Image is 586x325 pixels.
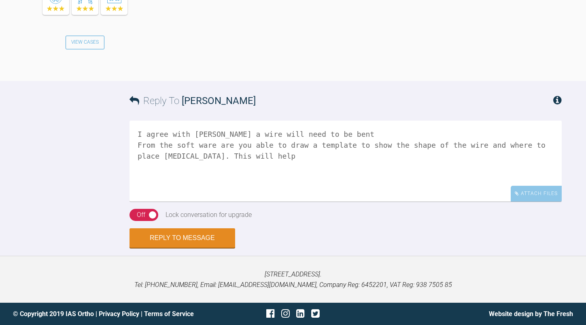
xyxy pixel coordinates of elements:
div: © Copyright 2019 IAS Ortho | | [13,309,200,319]
a: View Cases [66,36,104,49]
div: Lock conversation for upgrade [166,210,252,220]
a: Privacy Policy [99,310,139,318]
h3: Reply To [130,93,256,108]
p: [STREET_ADDRESS]. Tel: [PHONE_NUMBER], Email: [EMAIL_ADDRESS][DOMAIN_NAME], Company Reg: 6452201,... [13,269,573,290]
button: Reply to Message [130,228,235,248]
a: Website design by The Fresh [489,310,573,318]
a: Terms of Service [144,310,194,318]
span: [PERSON_NAME] [182,95,256,106]
div: Off [137,210,145,220]
textarea: I agree with [PERSON_NAME] a wire will need to be bent From the soft ware are you able to draw a ... [130,121,562,202]
div: Attach Files [511,186,562,202]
